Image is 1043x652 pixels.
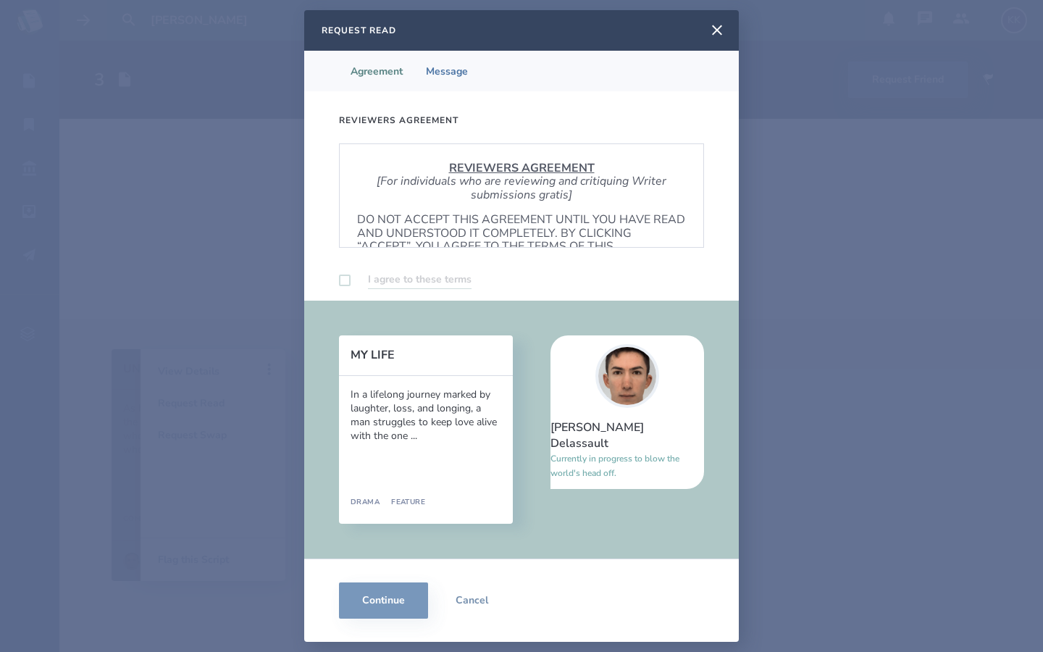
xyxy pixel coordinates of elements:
p: DO NOT ACCEPT THIS AGREEMENT UNTIL YOU HAVE READ AND UNDERSTOOD IT COMPLETELY. BY CLICKING “ACCEP... [357,213,686,267]
h3: Reviewers Agreement [339,114,458,126]
h2: Request Read [322,25,396,36]
button: Continue [339,582,428,619]
li: Message [414,51,479,91]
label: I agree to these terms [368,271,472,289]
div: Drama [351,498,380,507]
div: Currently in progress to blow the world's head off. [550,451,704,480]
p: REVIEWERS AGREEMENT [357,162,686,175]
a: [PERSON_NAME] DelassaultCurrently in progress to blow the world's head off. [550,335,704,489]
div: In a lifelong journey marked by laughter, loss, and longing, a man struggles to keep love alive w... [351,388,501,443]
p: [For individuals who are reviewing and critiquing Writer submissions gratis] [357,175,686,201]
button: MY LIFE [351,348,513,361]
img: user_1756948650-crop.jpg [595,344,659,408]
button: Cancel [428,582,515,619]
div: [PERSON_NAME] Delassault [550,419,704,451]
li: Agreement [339,51,414,91]
div: Feature [380,498,425,507]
